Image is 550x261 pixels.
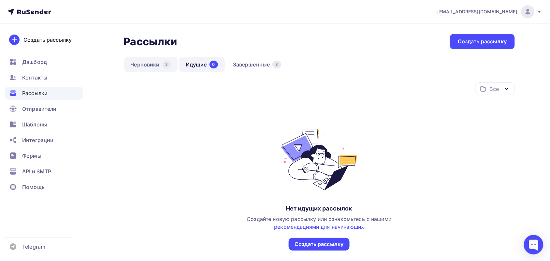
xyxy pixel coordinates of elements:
[22,183,45,191] span: Помощь
[210,61,218,68] div: 0
[22,152,41,160] span: Формы
[286,205,353,212] div: Нет идущих рассылок
[22,243,45,251] span: Telegram
[226,57,288,72] a: Завершенные3
[5,87,83,100] a: Рассылки
[22,105,57,113] span: Отправители
[162,61,171,68] div: 3
[458,38,507,45] div: Создать рассылку
[5,149,83,162] a: Формы
[22,74,47,81] span: Контакты
[475,82,515,95] button: Все
[22,167,51,175] span: API и SMTP
[247,216,392,230] span: Создайте новую рассылку или ознакомьтесь с нашими
[438,5,542,18] a: [EMAIL_ADDRESS][DOMAIN_NAME]
[179,57,225,72] a: Идущие0
[272,61,281,68] div: 3
[124,35,177,48] h2: Рассылки
[5,118,83,131] a: Шаблоны
[22,136,53,144] span: Интеграции
[295,240,343,248] div: Создать рассылку
[22,58,47,66] span: Дашборд
[5,102,83,115] a: Отправители
[5,71,83,84] a: Контакты
[23,36,72,44] div: Создать рассылку
[22,121,47,128] span: Шаблоны
[5,55,83,68] a: Дашборд
[490,85,499,93] div: Все
[22,89,48,97] span: Рассылки
[124,57,178,72] a: Черновики3
[274,224,364,230] a: рекомендациями для начинающих
[438,8,517,15] span: [EMAIL_ADDRESS][DOMAIN_NAME]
